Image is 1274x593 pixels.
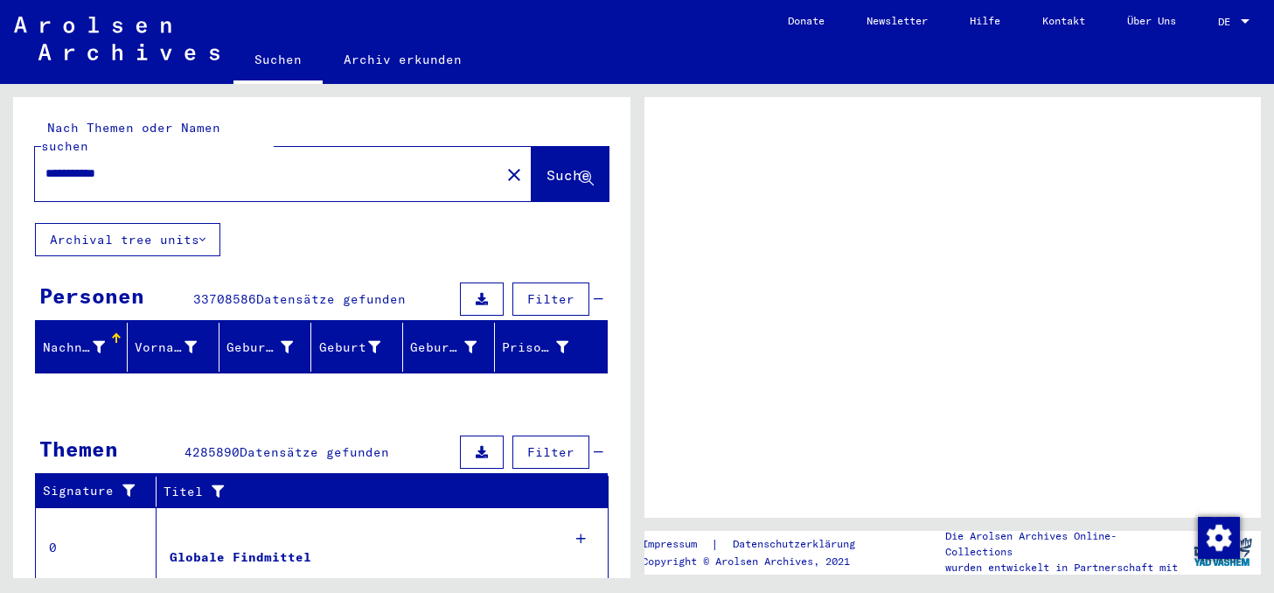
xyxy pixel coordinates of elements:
mat-header-cell: Geburtsdatum [403,323,495,372]
div: Geburtsname [226,333,315,361]
button: Suche [532,147,609,201]
p: wurden entwickelt in Partnerschaft mit [945,560,1183,576]
div: Vorname [135,338,197,357]
button: Filter [512,283,589,316]
div: Signature [43,482,143,500]
td: 0 [36,507,157,588]
div: Nachname [43,333,127,361]
mat-header-cell: Geburtsname [219,323,311,372]
span: Filter [527,444,574,460]
span: 4285890 [184,444,240,460]
div: Nachname [43,338,105,357]
img: Zustimmung ändern [1198,517,1240,559]
div: Signature [43,478,160,506]
button: Clear [497,157,532,192]
mat-label: Nach Themen oder Namen suchen [41,120,220,154]
div: Titel [164,483,574,501]
button: Archival tree units [35,223,220,256]
div: Globale Findmittel [170,548,311,567]
div: Prisoner # [502,333,590,361]
span: Datensätze gefunden [240,444,389,460]
div: Personen [39,280,144,311]
div: Geburt‏ [318,338,380,357]
div: Zustimmung ändern [1197,516,1239,558]
div: Geburtsdatum [410,333,498,361]
img: yv_logo.png [1190,530,1256,574]
div: | [642,535,876,554]
div: Themen [39,433,118,464]
span: DE [1218,16,1237,28]
mat-icon: close [504,164,525,185]
mat-header-cell: Geburt‏ [311,323,403,372]
div: Geburtsdatum [410,338,477,357]
div: Geburtsname [226,338,293,357]
div: Vorname [135,333,219,361]
img: Arolsen_neg.svg [14,17,219,60]
mat-header-cell: Vorname [128,323,219,372]
a: Impressum [642,535,711,554]
mat-header-cell: Prisoner # [495,323,607,372]
div: Prisoner # [502,338,568,357]
span: Datensätze gefunden [256,291,406,307]
div: Titel [164,478,591,506]
span: 33708586 [193,291,256,307]
p: Copyright © Arolsen Archives, 2021 [642,554,876,569]
a: Suchen [233,38,323,84]
mat-header-cell: Nachname [36,323,128,372]
a: Datenschutzerklärung [719,535,876,554]
a: Archiv erkunden [323,38,483,80]
button: Filter [512,436,589,469]
span: Suche [546,166,590,184]
span: Filter [527,291,574,307]
p: Die Arolsen Archives Online-Collections [945,528,1183,560]
div: Geburt‏ [318,333,402,361]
